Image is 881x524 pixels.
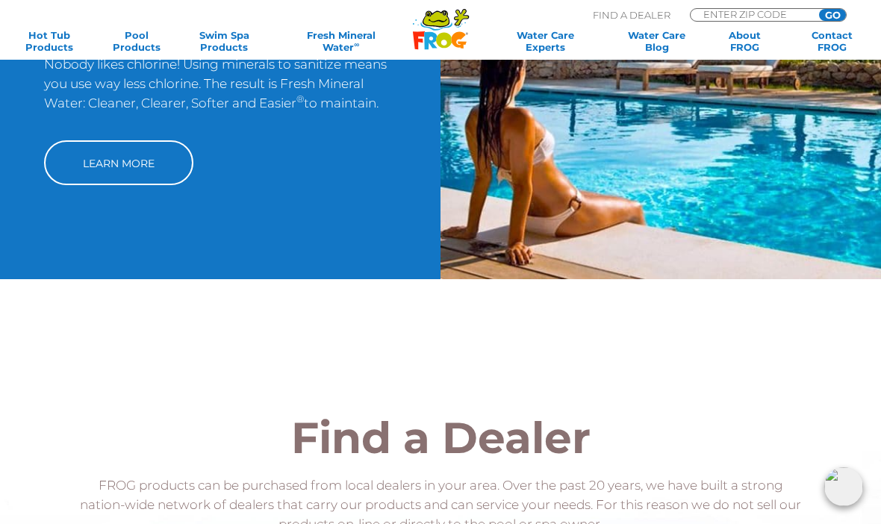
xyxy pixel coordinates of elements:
[278,29,405,53] a: Fresh MineralWater∞
[354,40,359,49] sup: ∞
[798,29,866,53] a: ContactFROG
[819,9,846,21] input: GO
[488,29,603,53] a: Water CareExperts
[702,9,803,19] input: Zip Code Form
[296,93,304,105] sup: ®
[593,8,670,22] p: Find A Dealer
[623,29,691,53] a: Water CareBlog
[711,29,779,53] a: AboutFROG
[44,54,396,125] p: Nobody likes chlorine! Using minerals to sanitize means you use way less chlorine. The result is ...
[78,417,803,460] h2: Find a Dealer
[102,29,170,53] a: PoolProducts
[44,140,193,185] a: Learn More
[824,467,863,506] img: openIcon
[15,29,83,53] a: Hot TubProducts
[190,29,258,53] a: Swim SpaProducts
